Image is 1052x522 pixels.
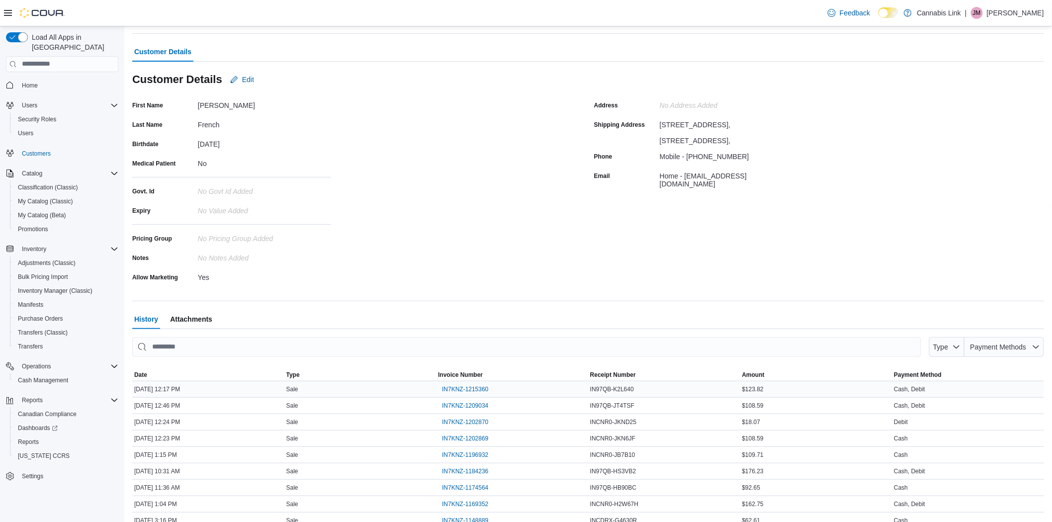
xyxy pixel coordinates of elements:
span: IN97QB-JT4TSF [590,402,634,410]
label: First Name [132,101,163,109]
span: [DATE] 11:36 AM [134,484,180,492]
span: Cash [894,435,908,442]
div: No Pricing Group Added [198,231,331,243]
span: Sale [286,402,298,410]
div: No [198,156,331,168]
button: IN7KNZ-1209034 [438,400,492,412]
button: Adjustments (Classic) [10,256,122,270]
div: Joshua Meanney [971,7,983,19]
span: IN97QB-HS3VB2 [590,467,636,475]
button: IN7KNZ-1169352 [438,498,492,510]
a: My Catalog (Classic) [14,195,77,207]
span: Home [18,79,118,91]
span: Customers [18,147,118,160]
button: Promotions [10,222,122,236]
img: Cova [20,8,65,18]
div: No Notes added [198,250,331,262]
span: History [134,309,158,329]
span: [DATE] 10:31 AM [134,467,180,475]
label: Notes [132,254,149,262]
div: $108.59 [740,433,892,444]
span: Users [14,127,118,139]
a: [US_STATE] CCRS [14,450,74,462]
span: [DATE] 12:24 PM [134,418,180,426]
button: Inventory [2,242,122,256]
div: $123.82 [740,383,892,395]
span: IN97QB-K2L640 [590,385,634,393]
a: Manifests [14,299,47,311]
span: Purchase Orders [14,313,118,325]
button: My Catalog (Classic) [10,194,122,208]
button: IN7KNZ-1215360 [438,383,492,395]
button: Cash Management [10,373,122,387]
button: Bulk Pricing Import [10,270,122,284]
span: INCNR0-JKND25 [590,418,636,426]
button: Inventory Manager (Classic) [10,284,122,298]
button: Users [2,98,122,112]
span: My Catalog (Classic) [18,197,73,205]
a: Reports [14,436,43,448]
a: Classification (Classic) [14,181,82,193]
button: Edit [226,70,258,89]
span: [DATE] 12:23 PM [134,435,180,442]
span: INCNR0-JB7B10 [590,451,635,459]
span: Adjustments (Classic) [18,259,76,267]
span: Security Roles [18,115,56,123]
span: Cash Management [14,374,118,386]
div: No value added [198,203,331,215]
span: [DATE] 12:46 PM [134,402,180,410]
label: Birthdate [132,140,159,148]
div: [STREET_ADDRESS], [660,117,730,129]
span: Adjustments (Classic) [14,257,118,269]
div: [PERSON_NAME] [198,97,331,109]
span: [US_STATE] CCRS [18,452,70,460]
span: [DATE] 12:17 PM [134,385,180,393]
button: Reports [2,393,122,407]
label: Shipping Address [594,121,645,129]
span: Attachments [170,309,212,329]
span: Cash [894,484,908,492]
button: My Catalog (Beta) [10,208,122,222]
a: Customers [18,148,55,160]
span: IN7KNZ-1202869 [442,435,488,442]
input: This is a search bar. As you type, the results lower in the page will automatically filter. [132,337,921,357]
button: [US_STATE] CCRS [10,449,122,463]
a: Promotions [14,223,52,235]
div: $108.59 [740,400,892,412]
span: Washington CCRS [14,450,118,462]
span: Type [933,343,948,351]
span: Classification (Classic) [18,183,78,191]
a: Cash Management [14,374,72,386]
span: Canadian Compliance [14,408,118,420]
button: Receipt Number [588,369,740,381]
span: Promotions [18,225,48,233]
span: Purchase Orders [18,315,63,323]
span: Manifests [14,299,118,311]
span: Transfers [14,341,118,352]
span: Sale [286,385,298,393]
span: Operations [18,360,118,372]
button: Inventory [18,243,50,255]
a: Purchase Orders [14,313,67,325]
span: Users [18,129,33,137]
span: Catalog [18,168,118,179]
span: Inventory Manager (Classic) [18,287,92,295]
div: Yes [198,269,331,281]
span: Transfers (Classic) [14,327,118,339]
span: Inventory Manager (Classic) [14,285,118,297]
span: Cash Management [18,376,68,384]
div: Home - [EMAIL_ADDRESS][DOMAIN_NAME] [660,168,793,188]
span: Type [286,371,300,379]
span: Home [22,82,38,89]
span: INCNR0-H2W67H [590,500,638,508]
button: Settings [2,469,122,483]
button: Manifests [10,298,122,312]
div: $109.71 [740,449,892,461]
span: IN7KNZ-1202870 [442,418,488,426]
span: Sale [286,467,298,475]
div: [STREET_ADDRESS], [660,133,730,145]
span: Cash, Debit [894,402,925,410]
button: Classification (Classic) [10,180,122,194]
button: Reports [18,394,47,406]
